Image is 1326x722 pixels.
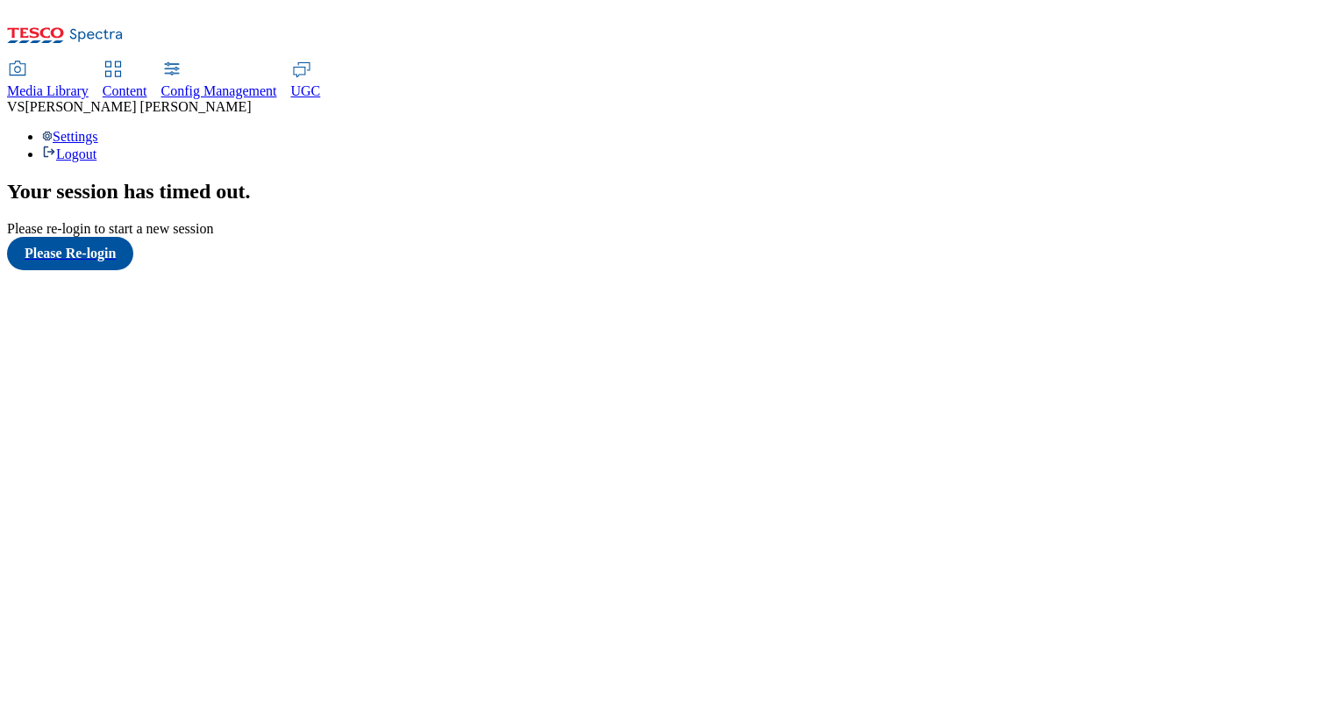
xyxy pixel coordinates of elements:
span: UGC [291,83,321,98]
a: Settings [42,129,98,144]
span: Content [103,83,147,98]
a: Config Management [161,62,277,99]
h2: Your session has timed out [7,180,1319,204]
a: Content [103,62,147,99]
span: VS [7,99,25,114]
span: [PERSON_NAME] [PERSON_NAME] [25,99,251,114]
button: Please Re-login [7,237,133,270]
span: Media Library [7,83,89,98]
div: Please re-login to start a new session [7,221,1319,237]
a: Logout [42,147,96,161]
a: UGC [291,62,321,99]
span: . [246,180,251,203]
a: Media Library [7,62,89,99]
a: Please Re-login [7,237,1319,270]
span: Config Management [161,83,277,98]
